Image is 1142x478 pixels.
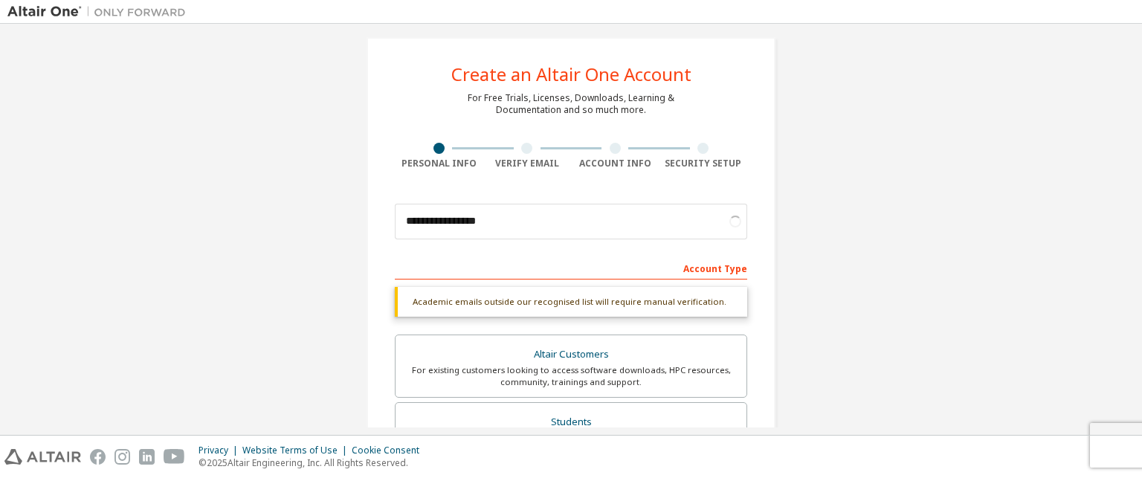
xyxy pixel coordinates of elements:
p: © 2025 Altair Engineering, Inc. All Rights Reserved. [199,456,428,469]
div: Account Type [395,256,747,280]
div: For Free Trials, Licenses, Downloads, Learning & Documentation and so much more. [468,92,674,116]
div: Website Terms of Use [242,445,352,456]
div: Cookie Consent [352,445,428,456]
div: Account Info [571,158,659,169]
div: Verify Email [483,158,572,169]
img: linkedin.svg [139,449,155,465]
div: Security Setup [659,158,748,169]
div: Academic emails outside our recognised list will require manual verification. [395,287,747,317]
div: For existing customers looking to access software downloads, HPC resources, community, trainings ... [404,364,738,388]
img: youtube.svg [164,449,185,465]
div: Personal Info [395,158,483,169]
div: Students [404,412,738,433]
img: instagram.svg [114,449,130,465]
img: facebook.svg [90,449,106,465]
img: Altair One [7,4,193,19]
img: altair_logo.svg [4,449,81,465]
div: Altair Customers [404,344,738,365]
div: Create an Altair One Account [451,65,691,83]
div: Privacy [199,445,242,456]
